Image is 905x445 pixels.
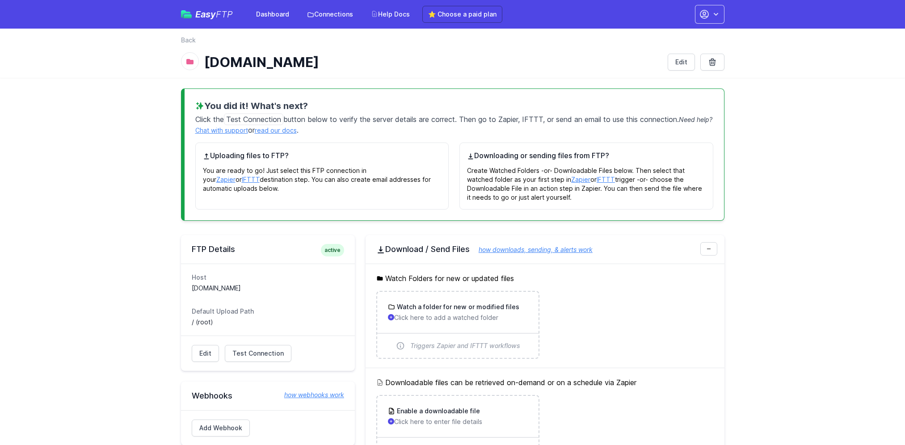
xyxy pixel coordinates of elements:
span: Easy [195,10,233,19]
a: EasyFTP [181,10,233,19]
span: Need help? [679,116,712,123]
a: Help Docs [366,6,415,22]
a: ⭐ Choose a paid plan [422,6,502,23]
a: Edit [192,345,219,362]
span: active [321,244,344,256]
span: Test Connection [232,349,284,358]
h3: Watch a folder for new or modified files [395,302,519,311]
h5: Downloadable files can be retrieved on-demand or on a schedule via Zapier [376,377,714,388]
a: Edit [668,54,695,71]
h5: Watch Folders for new or updated files [376,273,714,284]
a: Dashboard [251,6,295,22]
span: Triggers Zapier and IFTTT workflows [410,341,520,350]
a: Zapier [216,176,236,183]
a: IFTTT [242,176,260,183]
h2: Download / Send Files [376,244,714,255]
nav: Breadcrumb [181,36,724,50]
h4: Uploading files to FTP? [203,150,442,161]
h3: You did it! What's next? [195,100,713,112]
h1: [DOMAIN_NAME] [204,54,661,70]
p: Create Watched Folders -or- Downloadable Files below. Then select that watched folder as your fir... [467,161,706,202]
img: easyftp_logo.png [181,10,192,18]
dd: [DOMAIN_NAME] [192,284,344,293]
a: how downloads, sending, & alerts work [470,246,593,253]
h2: FTP Details [192,244,344,255]
a: Zapier [571,176,590,183]
a: Connections [302,6,358,22]
a: Watch a folder for new or modified files Click here to add a watched folder Triggers Zapier and I... [377,292,539,358]
a: Back [181,36,196,45]
span: FTP [216,9,233,20]
p: Click here to add a watched folder [388,313,528,322]
h3: Enable a downloadable file [395,407,480,416]
a: read our docs [255,126,297,134]
p: Click the button below to verify the server details are correct. Then go to Zapier, IFTTT, or sen... [195,112,713,135]
dt: Default Upload Path [192,307,344,316]
p: Click here to enter file details [388,417,528,426]
h4: Downloading or sending files from FTP? [467,150,706,161]
a: Add Webhook [192,420,250,437]
h2: Webhooks [192,390,344,401]
dd: / (root) [192,318,344,327]
a: Test Connection [225,345,291,362]
a: Chat with support [195,126,248,134]
dt: Host [192,273,344,282]
p: You are ready to go! Just select this FTP connection in your or destination step. You can also cr... [203,161,442,193]
a: IFTTT [597,176,615,183]
a: how webhooks work [275,390,344,399]
span: Test Connection [224,113,283,125]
